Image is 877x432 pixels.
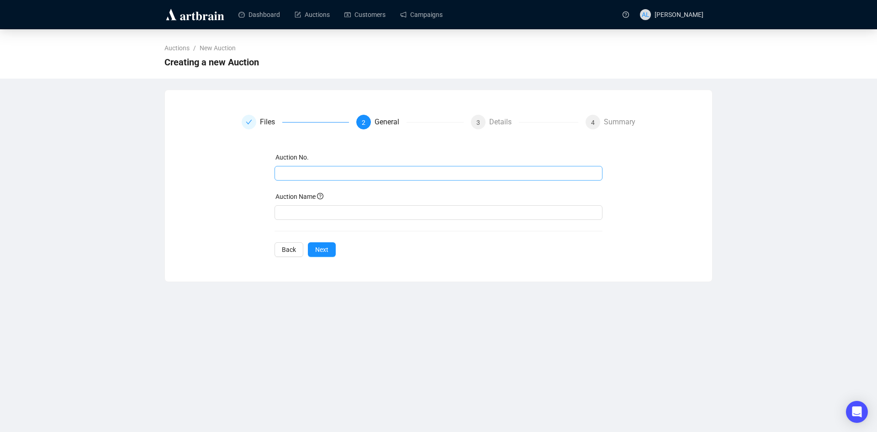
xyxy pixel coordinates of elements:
[163,43,191,53] a: Auctions
[489,115,519,129] div: Details
[642,10,650,20] span: AL
[476,119,480,126] span: 3
[193,43,196,53] li: /
[344,3,386,27] a: Customers
[295,3,330,27] a: Auctions
[164,7,226,22] img: logo
[655,11,703,18] span: [PERSON_NAME]
[591,119,595,126] span: 4
[164,55,259,69] span: Creating a new Auction
[242,115,349,129] div: Files
[362,119,365,126] span: 2
[275,242,303,257] button: Back
[623,11,629,18] span: question-circle
[471,115,578,129] div: 3Details
[275,154,309,161] label: Auction No.
[198,43,238,53] a: New Auction
[586,115,635,129] div: 4Summary
[275,193,323,200] span: Auction Name
[604,115,635,129] div: Summary
[246,119,252,125] span: check
[282,245,296,255] span: Back
[238,3,280,27] a: Dashboard
[317,193,323,199] span: question-circle
[260,115,282,129] div: Files
[375,115,407,129] div: General
[846,401,868,423] div: Open Intercom Messenger
[356,115,464,129] div: 2General
[308,242,336,257] button: Next
[400,3,443,27] a: Campaigns
[315,245,328,255] span: Next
